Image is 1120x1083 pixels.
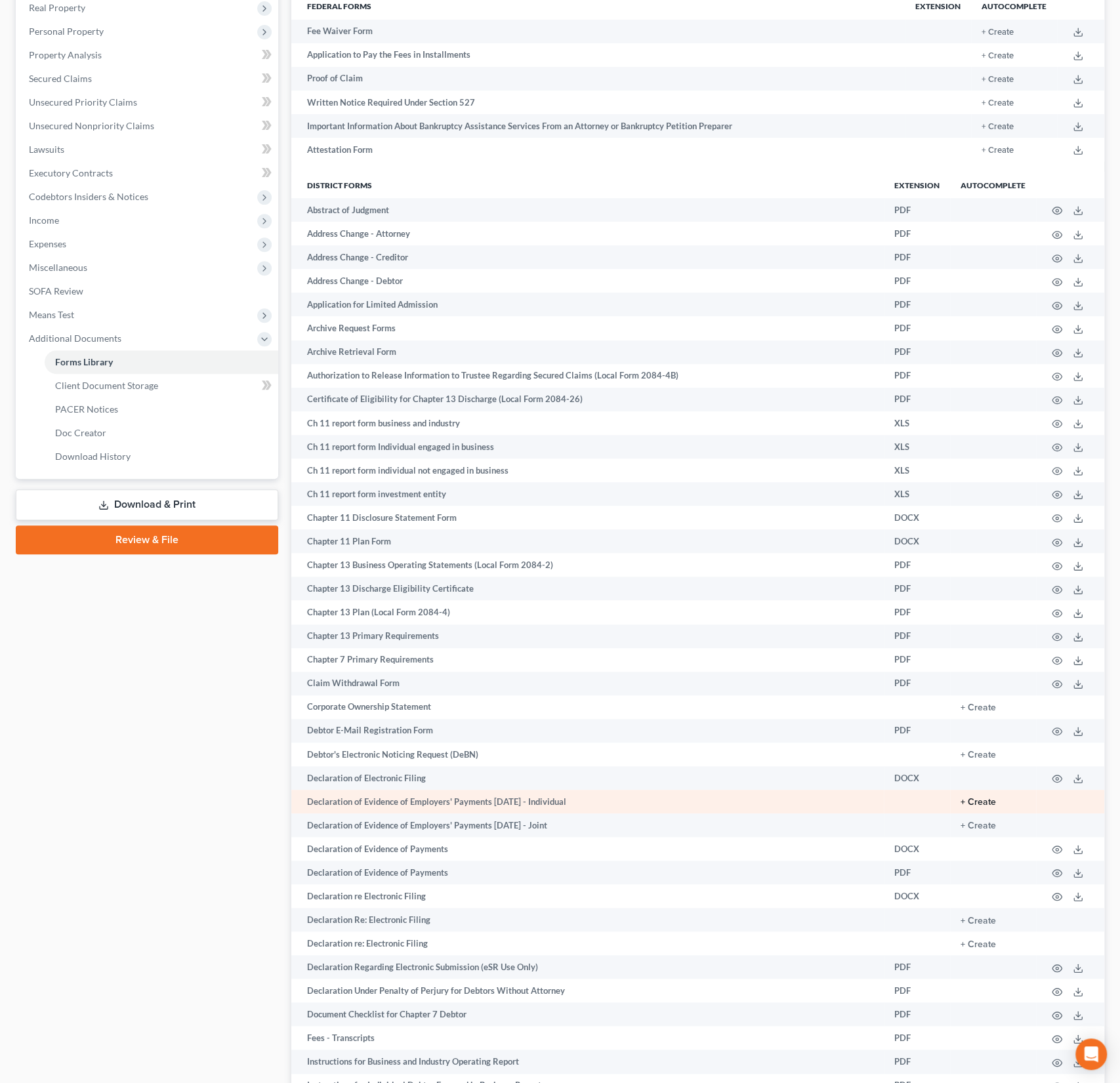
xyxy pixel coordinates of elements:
a: Download & Print [16,489,278,520]
span: Forms Library [55,356,113,367]
td: PDF [884,861,950,884]
td: Declaration of Evidence of Employers' Payments [DATE] - Joint [291,813,884,837]
td: Ch 11 report form investment entity [291,482,884,506]
button: + Create [961,916,996,926]
td: PDF [884,648,950,672]
th: District forms [291,172,884,198]
td: Written Notice Required Under Section 527 [291,91,905,114]
td: Address Change - Creditor [291,245,884,269]
td: Fees - Transcripts [291,1026,884,1050]
td: Declaration of Evidence of Payments [291,861,884,884]
td: PDF [884,269,950,293]
a: Doc Creator [45,421,278,445]
td: Proof of Claim [291,67,905,91]
button: + Create [982,75,1014,84]
a: Lawsuits [18,138,278,161]
span: Client Document Storage [55,380,158,391]
td: Declaration of Evidence of Payments [291,837,884,861]
td: PDF [884,553,950,577]
span: Miscellaneous [29,262,87,273]
td: Instructions for Business and Industry Operating Report [291,1050,884,1073]
td: Chapter 11 Plan Form [291,529,884,553]
td: Declaration of Evidence of Employers' Payments [DATE] - Individual [291,790,884,813]
td: XLS [884,459,950,482]
button: + Create [982,123,1014,131]
button: + Create [961,798,996,807]
td: Chapter 13 Primary Requirements [291,624,884,648]
td: Application to Pay the Fees in Installments [291,43,905,67]
button: + Create [961,703,996,712]
div: Open Intercom Messenger [1075,1038,1107,1070]
span: SOFA Review [29,285,83,296]
td: PDF [884,600,950,624]
td: PDF [884,624,950,648]
span: Executory Contracts [29,167,113,178]
button: + Create [961,940,996,949]
td: Application for Limited Admission [291,293,884,316]
span: Expenses [29,238,66,249]
td: XLS [884,435,950,459]
button: + Create [961,750,996,760]
td: Archive Retrieval Form [291,340,884,364]
a: Property Analysis [18,43,278,67]
td: PDF [884,1050,950,1073]
a: PACER Notices [45,398,278,421]
span: Real Property [29,2,85,13]
td: DOCX [884,837,950,861]
span: Personal Property [29,26,104,37]
td: PDF [884,388,950,411]
td: Debtor's Electronic Noticing Request (DeBN) [291,743,884,766]
td: Archive Request Forms [291,316,884,340]
td: Corporate Ownership Statement [291,695,884,719]
td: Fee Waiver Form [291,20,905,43]
td: Address Change - Attorney [291,222,884,245]
td: Ch 11 report form business and industry [291,411,884,435]
td: Chapter 13 Business Operating Statements (Local Form 2084-2) [291,553,884,577]
td: Declaration re Electronic Filing [291,884,884,908]
span: Means Test [29,309,74,320]
span: Unsecured Priority Claims [29,96,137,108]
button: + Create [982,146,1014,155]
span: Additional Documents [29,333,121,344]
td: PDF [884,245,950,269]
td: PDF [884,222,950,245]
a: Unsecured Priority Claims [18,91,278,114]
td: Declaration Regarding Electronic Submission (eSR Use Only) [291,955,884,979]
a: Unsecured Nonpriority Claims [18,114,278,138]
td: Declaration of Electronic Filing [291,766,884,790]
span: Lawsuits [29,144,64,155]
a: Review & File [16,525,278,554]
td: DOCX [884,884,950,908]
td: Ch 11 report form individual not engaged in business [291,459,884,482]
td: Chapter 13 Discharge Eligibility Certificate [291,577,884,600]
td: Document Checklist for Chapter 7 Debtor [291,1002,884,1026]
span: Secured Claims [29,73,92,84]
button: + Create [982,52,1014,60]
td: PDF [884,293,950,316]
span: Doc Creator [55,427,106,438]
td: PDF [884,364,950,388]
a: Forms Library [45,350,278,374]
td: Attestation Form [291,138,905,161]
td: Authorization to Release Information to Trustee Regarding Secured Claims (Local Form 2084-4B) [291,364,884,388]
td: PDF [884,672,950,695]
button: + Create [982,28,1014,37]
a: Executory Contracts [18,161,278,185]
td: Important Information About Bankruptcy Assistance Services From an Attorney or Bankruptcy Petitio... [291,114,905,138]
td: PDF [884,955,950,979]
a: Secured Claims [18,67,278,91]
span: Income [29,215,59,226]
td: Abstract of Judgment [291,198,884,222]
th: Autocomplete [950,172,1036,198]
span: Codebtors Insiders & Notices [29,191,148,202]
td: Declaration Re: Electronic Filing [291,908,884,931]
td: Address Change - Debtor [291,269,884,293]
td: PDF [884,340,950,364]
td: PDF [884,577,950,600]
td: Debtor E-Mail Registration Form [291,719,884,743]
td: DOCX [884,766,950,790]
td: DOCX [884,529,950,553]
td: Chapter 7 Primary Requirements [291,648,884,672]
td: PDF [884,1026,950,1050]
td: PDF [884,1002,950,1026]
